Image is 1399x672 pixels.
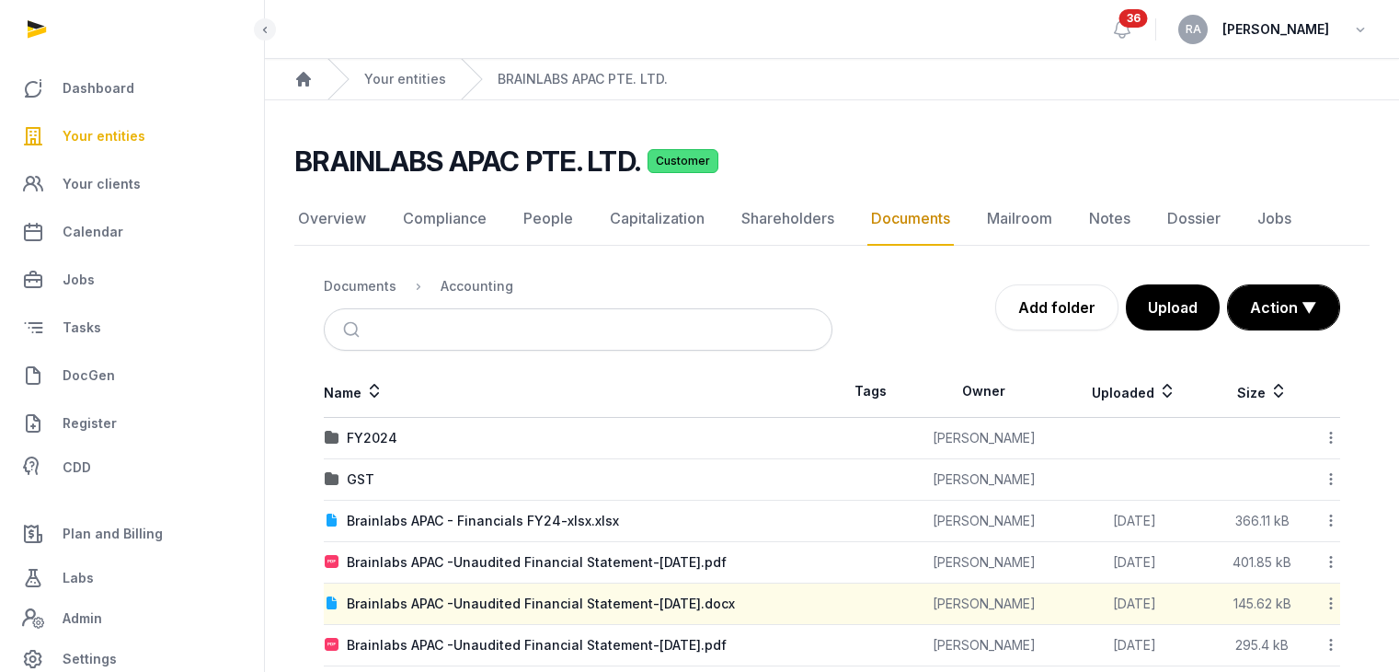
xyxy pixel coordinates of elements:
div: Brainlabs APAC -Unaudited Financial Statement-[DATE].pdf [347,636,727,655]
td: [PERSON_NAME] [910,418,1059,459]
span: Customer [648,149,718,173]
a: Plan and Billing [15,512,249,556]
img: pdf.svg [325,638,339,653]
button: RA [1178,15,1208,44]
span: Dashboard [63,77,134,99]
div: GST [347,470,374,489]
div: Brainlabs APAC -Unaudited Financial Statement-[DATE].docx [347,595,735,613]
th: Name [324,365,832,418]
a: BRAINLABS APAC PTE. LTD. [498,70,668,88]
span: Labs [63,567,94,589]
a: Dashboard [15,66,249,110]
span: Admin [63,608,102,630]
span: CDD [63,457,91,479]
span: Settings [63,648,117,670]
a: CDD [15,449,249,486]
td: [PERSON_NAME] [910,459,1059,501]
a: People [520,192,577,246]
td: 401.85 kB [1210,542,1313,584]
a: Jobs [1254,192,1295,246]
td: 145.62 kB [1210,584,1313,625]
span: Register [63,412,117,434]
img: pdf.svg [325,555,339,570]
td: [PERSON_NAME] [910,501,1059,542]
th: Size [1210,365,1313,418]
span: [DATE] [1113,513,1156,528]
a: Shareholders [738,192,838,246]
img: folder.svg [325,431,339,446]
a: Mailroom [983,192,1056,246]
span: RA [1186,24,1201,35]
a: Documents [867,192,954,246]
a: Dossier [1164,192,1224,246]
a: Overview [294,192,370,246]
div: FY2024 [347,429,397,447]
span: Your entities [63,125,145,147]
a: Capitalization [606,192,708,246]
nav: Breadcrumb [265,59,1399,100]
span: DocGen [63,365,115,387]
span: Your clients [63,173,141,195]
a: Tasks [15,306,249,350]
td: [PERSON_NAME] [910,542,1059,584]
nav: Breadcrumb [324,264,832,308]
td: 295.4 kB [1210,625,1313,666]
span: Calendar [63,221,123,243]
span: [DATE] [1113,554,1156,570]
td: [PERSON_NAME] [910,584,1059,625]
span: Tasks [63,317,101,339]
button: Upload [1126,284,1220,330]
button: Action ▼ [1228,285,1339,330]
span: [PERSON_NAME] [1222,18,1329,41]
a: Your clients [15,162,249,206]
a: Register [15,401,249,446]
a: Your entities [15,114,249,158]
a: Calendar [15,210,249,254]
td: 366.11 kB [1210,501,1313,542]
span: Plan and Billing [63,523,163,545]
div: Documents [324,277,396,295]
span: 36 [1119,9,1148,28]
td: [PERSON_NAME] [910,625,1059,666]
a: Your entities [364,70,446,88]
a: Notes [1085,192,1134,246]
a: Compliance [399,192,490,246]
a: Add folder [995,284,1118,330]
img: document.svg [325,597,339,611]
th: Tags [832,365,910,418]
span: [DATE] [1113,637,1156,653]
div: Accounting [441,277,513,295]
th: Uploaded [1059,365,1210,418]
span: [DATE] [1113,596,1156,611]
h2: BRAINLABS APAC PTE. LTD. [294,145,640,178]
button: Submit [332,309,375,350]
a: Jobs [15,258,249,302]
img: document.svg [325,514,339,528]
img: folder.svg [325,472,339,487]
a: DocGen [15,353,249,398]
div: Brainlabs APAC -Unaudited Financial Statement-[DATE].pdf [347,553,727,572]
a: Admin [15,600,249,637]
div: Brainlabs APAC - Financials FY24-xlsx.xlsx [347,512,619,530]
span: Jobs [63,269,95,291]
a: Labs [15,556,249,600]
th: Owner [910,365,1059,418]
nav: Tabs [294,192,1370,246]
